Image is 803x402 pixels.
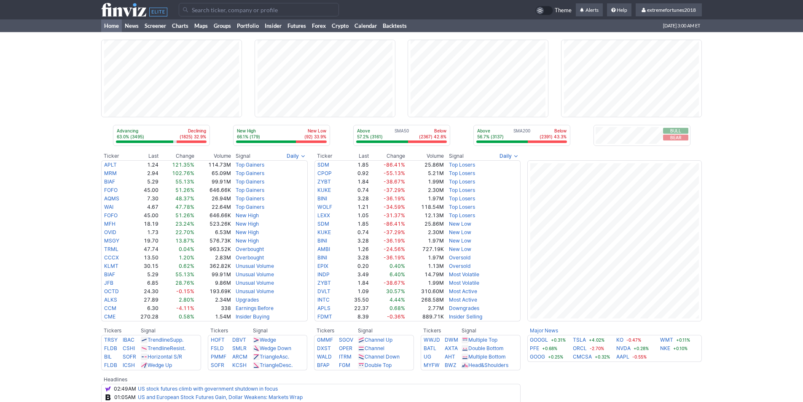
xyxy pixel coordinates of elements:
span: -24.56% [384,246,405,252]
a: Help [607,3,631,17]
td: 22.64M [195,203,231,211]
a: Top Losers [449,162,475,168]
a: APLT [104,162,117,168]
td: 5.29 [130,270,159,279]
a: ORCL [573,344,587,353]
span: Trendline [148,345,170,351]
td: 3.49 [344,270,369,279]
a: DXST [317,345,331,351]
a: Portfolio [234,19,262,32]
td: 1.13M [406,262,444,270]
a: Calendar [352,19,380,32]
td: 646.66K [195,186,231,194]
a: Most Volatile [449,280,479,286]
td: 2.94 [130,169,159,178]
span: Daily [500,152,512,160]
td: 99.91M [195,270,231,279]
a: AAPL [616,353,629,361]
a: APLS [317,305,330,311]
a: Insider [262,19,285,32]
span: Asc. [279,353,289,360]
a: ARCM [232,353,247,360]
a: Double Bottom [468,345,504,351]
td: 1.09 [344,287,369,296]
a: SOFR [123,353,136,360]
a: NKE [660,344,670,353]
td: 25.86M [406,220,444,228]
a: CPOP [317,170,332,176]
span: 121.35% [172,162,194,168]
p: (1825) 32.9% [180,134,206,140]
span: -36.19% [384,254,405,261]
a: New High [236,229,259,235]
td: 7.30 [130,194,159,203]
span: -36.19% [384,237,405,244]
a: New Low [449,229,471,235]
td: 14.79M [406,270,444,279]
a: KUKE [317,229,331,235]
td: 0.74 [344,228,369,237]
a: HOFT [211,337,225,343]
td: 1.84 [344,279,369,287]
span: -36.19% [384,195,405,202]
a: ALKS [104,297,117,303]
a: New Low [449,237,471,244]
th: Volume [406,152,444,160]
p: 66.1% (179) [237,134,260,140]
p: New High [237,128,260,134]
p: New Low [304,128,326,134]
a: CME [104,313,115,320]
a: Top Gainers [236,178,264,185]
span: 51.26% [175,187,194,193]
a: US stock futures climb with government shutdown in focus [138,386,278,392]
td: 1.26 [344,245,369,254]
a: TRML [104,246,118,252]
th: Ticker [101,152,130,160]
span: Trendline [148,337,170,343]
a: Wedge [260,337,276,343]
a: Crypto [329,19,352,32]
td: 362.82K [195,262,231,270]
span: 22.70% [175,229,194,235]
a: BFAP [317,362,330,368]
a: WOLF [317,204,332,210]
td: 35.50 [344,296,369,304]
a: MSGY [104,237,119,244]
a: Oversold [449,254,470,261]
span: 55.13% [175,178,194,185]
a: Channel Down [365,353,400,360]
a: FSLD [211,345,224,351]
a: Unusual Volume [236,288,274,294]
span: extremefortunes2018 [647,7,696,13]
td: 6.53M [195,228,231,237]
a: Oversold [449,263,470,269]
span: 2.80% [179,297,194,303]
td: 1.97M [406,237,444,245]
a: Wedge Down [260,345,291,351]
a: Theme [535,6,572,15]
a: Top Losers [449,204,475,210]
a: GOOGL [530,336,548,344]
td: 45.00 [130,211,159,220]
a: SGOV [339,337,353,343]
a: TriangleDesc. [260,362,293,368]
td: 1.84 [344,178,369,186]
span: 6.40% [389,271,405,278]
a: KLMT [104,263,118,269]
th: Volume [195,152,231,160]
span: [DATE] 3:00 AM ET [663,19,700,32]
a: News [122,19,142,32]
span: 47.78% [175,204,194,210]
a: BATL [424,345,436,351]
td: 576.73K [195,237,231,245]
span: 28.76% [175,280,194,286]
td: 1.24 [130,160,159,169]
a: Unusual Volume [236,263,274,269]
span: -37.29% [384,229,405,235]
p: Advancing [117,128,144,134]
a: Top Losers [449,187,475,193]
a: MYFW [424,362,440,368]
span: 102.76% [172,170,194,176]
a: Charts [169,19,191,32]
p: (92) 33.9% [304,134,326,140]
